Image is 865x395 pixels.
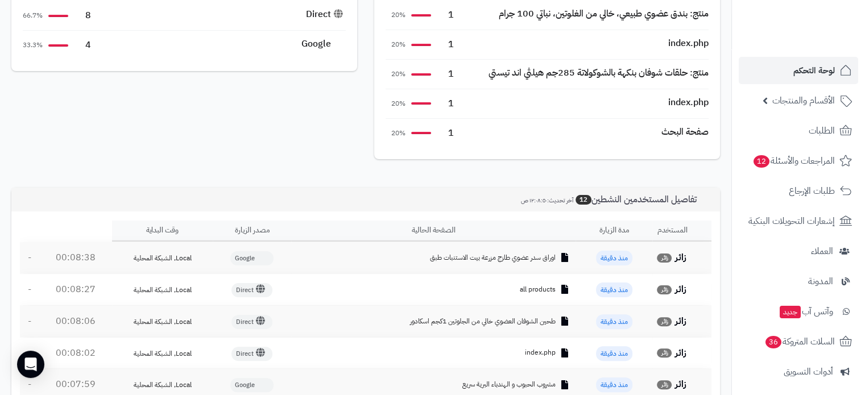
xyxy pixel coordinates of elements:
span: أدوات التسويق [784,364,833,380]
th: مدة الزيارة [576,221,652,242]
span: Local, الشبكة المحلية [134,285,192,295]
span: Local, الشبكة المحلية [134,253,192,263]
span: 20% [386,128,405,138]
span: اوراق سدر عضوي طازج مزرعة بيت الاستنبات طبق [430,253,556,263]
span: - [28,314,31,328]
span: ١٢:٠٨:٥٠ ص [521,196,547,205]
div: Direct [306,8,346,21]
span: 1 [437,68,454,81]
h3: تفاصيل المستخدمين النشطين [512,194,711,205]
span: الأقسام والمنتجات [772,93,835,109]
span: Local, الشبكة المحلية [134,348,192,359]
div: صفحة البحث [661,126,709,139]
span: 1 [437,127,454,140]
span: 20% [386,10,405,20]
a: المراجعات والأسئلة12 [739,147,858,174]
span: Direct [231,283,272,297]
span: المدونة [808,273,833,289]
span: Google [230,378,274,392]
span: Direct [231,347,272,361]
th: مصدر الزيارة [213,221,291,242]
strong: زائر [674,282,686,296]
a: وآتس آبجديد [739,298,858,325]
span: السلات المتروكة [764,334,835,350]
span: Local, الشبكة المحلية [134,380,192,390]
span: index.php [525,348,556,357]
span: - [28,346,31,360]
strong: زائر [674,346,686,360]
span: منذ دقيقة [596,251,632,265]
span: الطلبات [809,123,835,139]
span: - [28,251,31,264]
div: منتج: بندق عضوي طبيعي، خالي من الغلوتين، نباتي 100 جرام [499,7,709,20]
span: - [28,377,31,391]
a: إشعارات التحويلات البنكية [739,207,858,235]
th: وقت البداية [112,221,213,242]
span: زائر [657,285,672,294]
span: 12 [576,195,591,205]
strong: زائر [674,314,686,328]
span: 66.7% [23,11,43,20]
a: أدوات التسويق [739,358,858,385]
span: منذ دقيقة [596,377,632,392]
span: all products [520,285,556,294]
td: 00:08:02 [39,338,112,369]
span: 1 [437,9,454,22]
div: index.php [668,37,709,50]
div: index.php [668,96,709,109]
span: زائر [657,253,672,263]
span: لوحة التحكم [793,63,835,78]
strong: زائر [674,377,686,391]
strong: زائر [674,251,686,264]
span: العملاء [811,243,833,259]
a: الطلبات [739,117,858,144]
span: 1 [437,38,454,51]
a: لوحة التحكم [739,57,858,84]
th: الصفحة الحالية [291,221,576,242]
span: Google [230,251,274,265]
span: 8 [74,9,91,22]
img: logo-2.png [788,28,854,52]
span: زائر [657,348,672,357]
div: منتج: حلقات شوفان بنكهة بالشوكولاتة 285جم هيلثي اند تيستي [489,66,709,80]
span: إشعارات التحويلات البنكية [748,213,835,229]
span: زائر [657,317,672,326]
span: وآتس آب [779,303,833,319]
span: جديد [780,306,801,318]
small: آخر تحديث: [521,196,573,205]
td: 00:08:06 [39,306,112,337]
span: مشروب الحبوب و الهندباء البرية سريع [462,380,556,389]
span: - [28,282,31,296]
a: العملاء [739,238,858,265]
td: 00:08:27 [39,274,112,305]
span: منذ دقيقة [596,282,632,297]
span: 33.3% [23,40,43,50]
div: Open Intercom Messenger [17,351,44,378]
span: 1 [437,97,454,110]
div: Google [301,38,346,51]
span: 20% [386,69,405,79]
a: السلات المتروكة36 [739,328,858,355]
span: طحين الشوفان العضوي خالي من الجلوتين 1كجم اسكادور [410,317,556,326]
span: 20% [386,99,405,109]
span: 4 [74,39,91,52]
span: منذ دقيقة [596,314,632,329]
th: المستخدم [652,221,711,242]
a: طلبات الإرجاع [739,177,858,205]
span: 20% [386,40,405,49]
span: 12 [754,155,769,168]
span: Direct [231,315,272,329]
td: 00:08:38 [39,242,112,273]
span: طلبات الإرجاع [789,183,835,199]
span: زائر [657,380,672,389]
a: المدونة [739,268,858,295]
span: Local, الشبكة المحلية [134,317,192,327]
span: منذ دقيقة [596,346,632,361]
span: المراجعات والأسئلة [752,153,835,169]
span: 36 [765,336,781,348]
